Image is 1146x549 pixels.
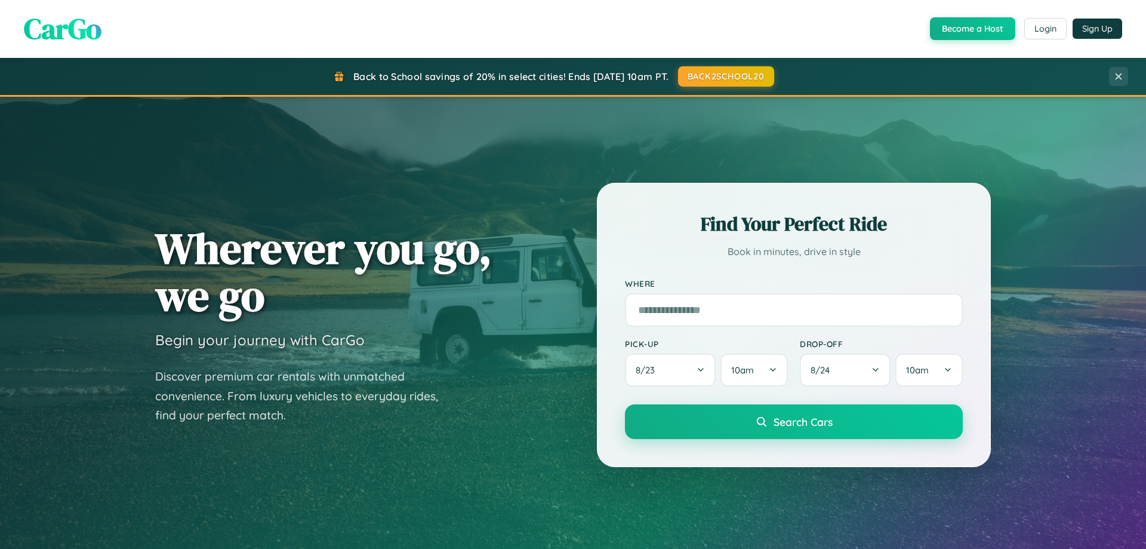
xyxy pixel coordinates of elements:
label: Where [625,278,963,289]
button: BACK2SCHOOL20 [678,66,774,87]
label: Drop-off [800,339,963,349]
span: Back to School savings of 20% in select cities! Ends [DATE] 10am PT. [353,70,668,82]
button: Search Cars [625,404,963,439]
p: Discover premium car rentals with unmatched convenience. From luxury vehicles to everyday rides, ... [155,367,454,425]
span: Search Cars [774,415,833,428]
label: Pick-up [625,339,788,349]
h3: Begin your journey with CarGo [155,331,365,349]
span: 10am [731,364,754,376]
button: Login [1024,18,1067,39]
span: 8 / 23 [636,364,661,376]
span: CarGo [24,9,101,48]
h1: Wherever you go, we go [155,225,492,319]
button: 8/24 [800,354,891,387]
button: Become a Host [930,17,1015,40]
button: 10am [895,354,963,387]
button: 10am [720,354,788,387]
p: Book in minutes, drive in style [625,243,963,260]
button: 8/23 [625,354,716,387]
span: 10am [906,364,929,376]
h2: Find Your Perfect Ride [625,211,963,237]
button: Sign Up [1073,19,1122,39]
span: 8 / 24 [811,364,836,376]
